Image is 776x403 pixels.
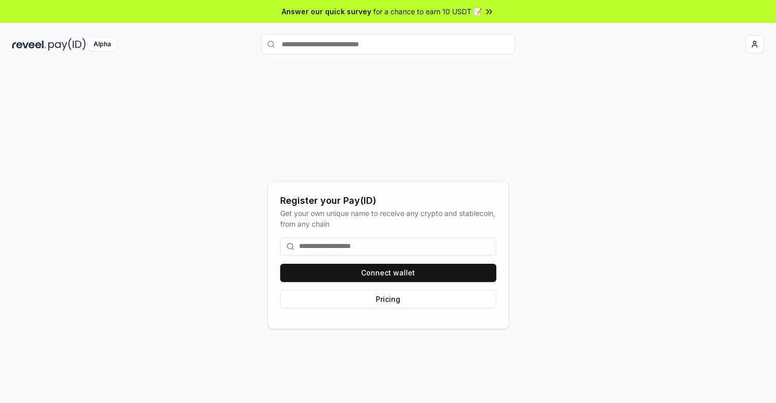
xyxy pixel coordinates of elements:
button: Connect wallet [280,264,496,282]
span: Answer our quick survey [282,6,371,17]
img: reveel_dark [12,38,46,51]
div: Register your Pay(ID) [280,194,496,208]
span: for a chance to earn 10 USDT 📝 [373,6,482,17]
img: pay_id [48,38,86,51]
button: Pricing [280,290,496,308]
div: Alpha [88,38,116,51]
div: Get your own unique name to receive any crypto and stablecoin, from any chain [280,208,496,229]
